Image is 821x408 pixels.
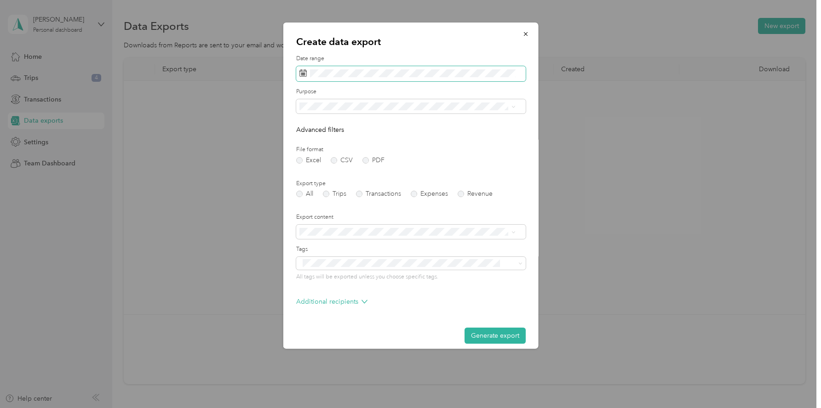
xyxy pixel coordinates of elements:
p: Create data export [296,35,525,48]
p: Advanced filters [296,125,525,135]
label: Purpose [296,88,525,96]
label: Transactions [356,191,401,197]
iframe: Everlance-gr Chat Button Frame [769,357,821,408]
label: CSV [330,157,352,164]
label: Date range [296,55,525,63]
label: Export type [296,180,525,188]
label: All [296,191,313,197]
label: Expenses [410,191,448,197]
label: File format [296,146,525,154]
label: Revenue [457,191,492,197]
p: Additional recipients [296,297,367,306]
label: Tags [296,245,525,254]
button: Generate export [464,328,525,344]
p: All tags will be exported unless you choose specific tags. [296,273,525,281]
label: Trips [322,191,346,197]
label: PDF [362,157,384,164]
label: Excel [296,157,321,164]
label: Export content [296,213,525,221]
